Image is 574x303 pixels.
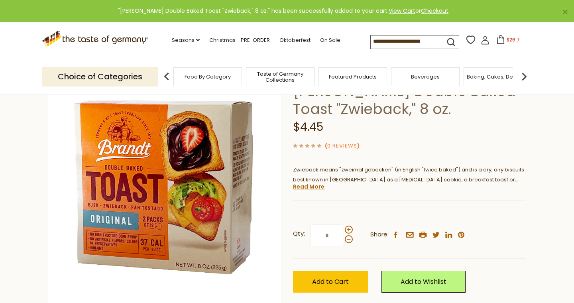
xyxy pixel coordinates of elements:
a: View Cart [389,7,415,15]
img: next arrow [516,69,532,85]
span: Zwieback means "zweimal gebacken" (in English "twice baked") and is a dry, airy biscuits best kno... [293,166,524,193]
a: Christmas - PRE-ORDER [209,36,270,45]
a: × [563,10,568,14]
button: Add to Cart [293,271,368,293]
div: "[PERSON_NAME] Double Baked Toast "Zwieback," 8 oz." has been successfully added to your cart. or . [6,6,561,16]
a: Read More [293,183,324,191]
img: previous arrow [159,69,175,85]
a: Food By Category [185,74,231,80]
a: Beverages [411,74,440,80]
a: Baking, Cakes, Desserts [467,74,529,80]
span: $4.45 [293,119,323,135]
button: $26.7 [491,35,525,47]
span: ( ) [325,142,360,150]
a: Checkout [421,7,448,15]
p: Choice of Categories [42,67,158,87]
a: Taste of Germany Collections [248,71,312,83]
a: Oktoberfest [279,36,311,45]
a: Featured Products [329,74,377,80]
span: Share: [370,230,389,240]
h1: [PERSON_NAME] Double Baked Toast "Zwieback," 8 oz. [293,82,526,118]
a: On Sale [320,36,340,45]
input: Qty: [311,224,343,246]
a: Seasons [172,36,200,45]
span: $26.7 [507,36,520,43]
a: Add to Wishlist [381,271,466,293]
a: 0 Reviews [327,142,357,150]
strong: Qty: [293,229,305,239]
span: Add to Cart [312,277,349,286]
